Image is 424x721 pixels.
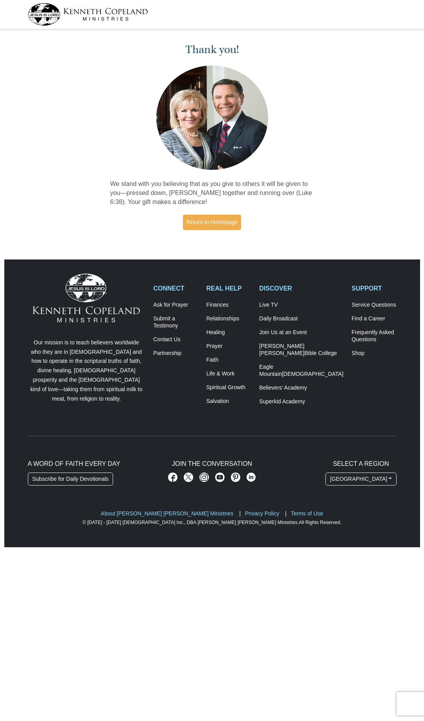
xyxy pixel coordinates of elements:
span: A Word of Faith Every Day [28,460,121,467]
span: Bible College [304,350,337,356]
a: Submit a Testimony [153,315,198,329]
span: [DEMOGRAPHIC_DATA] [282,371,344,377]
a: © [DATE] - [DATE] [82,520,121,525]
a: Healing [206,329,251,336]
h2: Join The Conversation [154,460,271,467]
p: All Rights Reserved. [28,519,397,526]
a: Relationships [206,315,251,322]
a: Salvation [206,398,251,405]
a: Live TV [259,302,343,309]
a: Spiritual Growth [206,384,251,391]
button: [GEOGRAPHIC_DATA] [325,473,396,486]
h2: REAL HELP [206,285,251,292]
a: About [PERSON_NAME] [PERSON_NAME] Ministries [101,510,234,517]
a: Shop [352,350,397,357]
img: Kenneth and Gloria [154,64,270,172]
a: Prayer [206,343,251,350]
a: Ask for Prayer [153,302,198,309]
a: Return to Homepage [183,215,241,230]
h2: SUPPORT [352,285,397,292]
h2: DISCOVER [259,285,343,292]
a: Privacy Policy [245,510,279,517]
a: Frequently AskedQuestions [352,329,397,343]
h2: CONNECT [153,285,198,292]
h1: Thank you! [110,43,314,56]
a: Service Questions [352,302,397,309]
a: Eagle Mountain[DEMOGRAPHIC_DATA] [259,364,343,378]
a: Life & Work [206,370,251,377]
a: DBA [PERSON_NAME] [PERSON_NAME] Ministries. [187,520,299,525]
a: Find a Career [352,315,397,322]
a: Join Us at an Event [259,329,343,336]
img: Kenneth Copeland Ministries [33,274,140,322]
a: Believers’ Academy [259,384,343,392]
h2: Select A Region [325,460,396,467]
a: [DEMOGRAPHIC_DATA] Inc., [122,520,185,525]
a: Partnership [153,350,198,357]
a: Contact Us [153,336,198,343]
a: Terms of Use [291,510,323,517]
a: Subscribe for Daily Devotionals [28,473,113,486]
p: We stand with you believing that as you give to others it will be given to you—pressed down, [PER... [110,180,314,207]
img: kcm-header-logo.svg [28,3,148,26]
a: [PERSON_NAME] [PERSON_NAME]Bible College [259,343,343,357]
a: Finances [206,302,251,309]
p: Our mission is to teach believers worldwide who they are in [DEMOGRAPHIC_DATA] and how to operate... [28,338,144,404]
a: Daily Broadcast [259,315,343,322]
a: Superkid Academy [259,398,343,405]
a: Faith [206,357,251,364]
